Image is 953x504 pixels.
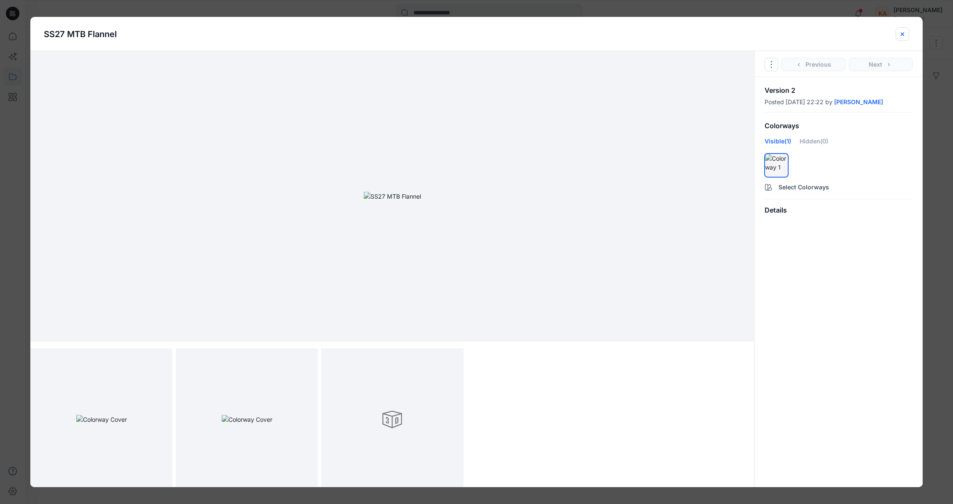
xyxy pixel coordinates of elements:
div: Posted [DATE] 22:22 by [765,99,913,105]
img: SS27 MTB Flannel [364,192,421,201]
img: Colorway Cover [76,415,127,424]
div: Details [754,199,923,221]
img: Colorway Cover [222,415,272,424]
button: Options [765,58,778,71]
div: There must be at least one visible colorway [773,155,787,168]
div: Colorways [754,115,923,137]
div: hide/show colorwayColorway 1 [765,154,788,177]
p: Version 2 [765,87,913,94]
a: [PERSON_NAME] [834,99,883,105]
div: Visible (1) [765,137,791,152]
div: Hidden (0) [800,137,828,152]
button: close-btn [896,27,909,41]
button: Select Colorways [754,179,923,192]
p: SS27 MTB Flannel [44,28,117,40]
